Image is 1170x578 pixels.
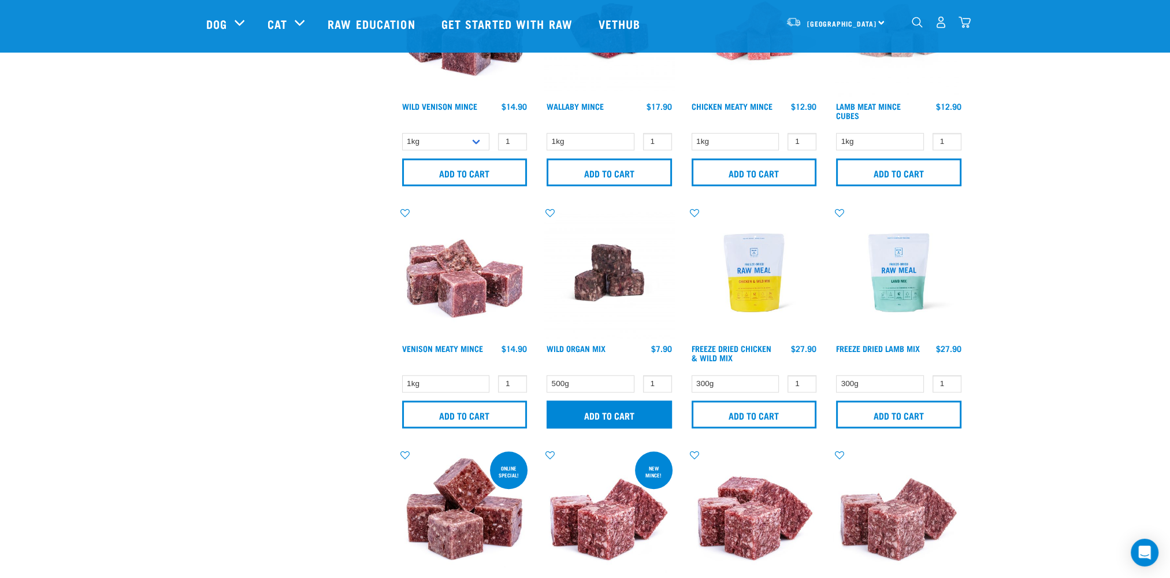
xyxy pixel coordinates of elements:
img: RE Product Shoot 2023 Nov8678 [689,207,820,338]
div: $12.90 [791,102,816,111]
a: Lamb Meat Mince Cubes [836,104,901,117]
div: $14.90 [502,102,527,111]
img: 1117 Venison Meat Mince 01 [399,207,530,338]
img: van-moving.png [786,17,801,27]
input: Add to cart [547,401,672,428]
input: 1 [788,133,816,151]
div: Open Intercom Messenger [1131,539,1158,566]
input: 1 [643,375,672,393]
input: 1 [643,133,672,151]
img: home-icon@2x.png [959,16,971,28]
input: Add to cart [547,158,672,186]
input: 1 [498,375,527,393]
a: Wild Venison Mince [402,104,477,108]
a: Venison Meaty Mince [402,346,483,350]
input: Add to cart [836,401,961,428]
div: new mince! [635,460,673,484]
a: Wallaby Mince [547,104,604,108]
input: Add to cart [402,401,528,428]
a: Get started with Raw [430,1,587,47]
a: Raw Education [316,1,429,47]
img: home-icon-1@2x.png [912,17,923,28]
input: 1 [788,375,816,393]
span: [GEOGRAPHIC_DATA] [807,21,877,25]
input: Add to cart [692,401,817,428]
div: ONLINE SPECIAL! [490,460,528,484]
div: $7.90 [651,344,672,353]
a: Vethub [587,1,655,47]
a: Chicken Meaty Mince [692,104,772,108]
div: $12.90 [936,102,961,111]
img: RE Product Shoot 2023 Nov8677 [833,207,964,338]
input: 1 [933,133,961,151]
a: Freeze Dried Lamb Mix [836,346,920,350]
img: user.png [935,16,947,28]
div: $27.90 [936,344,961,353]
div: $27.90 [791,344,816,353]
input: 1 [933,375,961,393]
input: Add to cart [836,158,961,186]
a: Dog [206,15,227,32]
div: $14.90 [502,344,527,353]
a: Wild Organ Mix [547,346,606,350]
div: $17.90 [647,102,672,111]
input: 1 [498,133,527,151]
img: Wild Organ Mix [544,207,675,338]
a: Cat [268,15,287,32]
input: Add to cart [402,158,528,186]
a: Freeze Dried Chicken & Wild Mix [692,346,771,360]
input: Add to cart [692,158,817,186]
